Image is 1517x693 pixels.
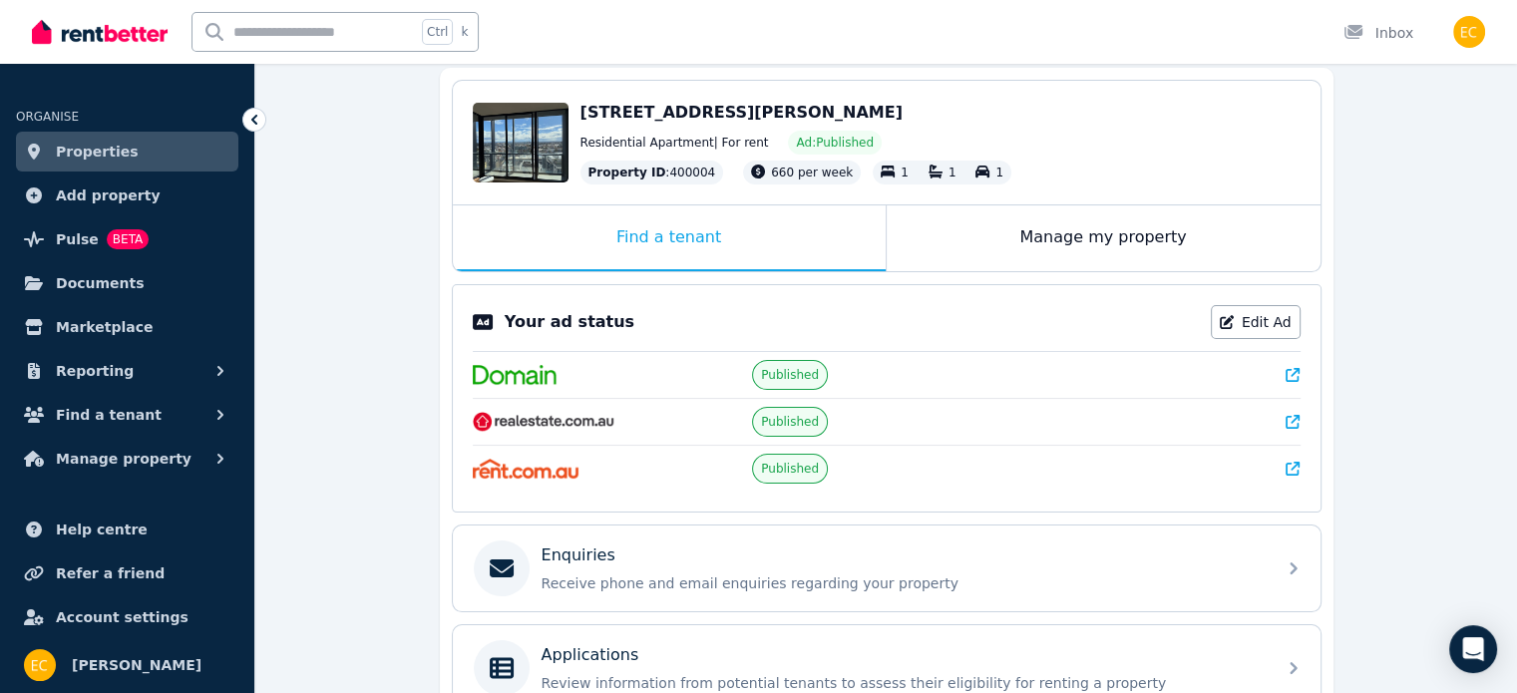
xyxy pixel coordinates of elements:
span: Residential Apartment | For rent [580,135,769,151]
a: PulseBETA [16,219,238,259]
img: Rent.com.au [473,459,579,479]
span: 1 [948,166,956,179]
span: Published [761,367,819,383]
img: Eva Chang [1453,16,1485,48]
img: RentBetter [32,17,168,47]
span: Pulse [56,227,99,251]
a: Add property [16,175,238,215]
div: Open Intercom Messenger [1449,625,1497,673]
a: Refer a friend [16,553,238,593]
a: EnquiriesReceive phone and email enquiries regarding your property [453,525,1321,611]
span: 1 [995,166,1003,179]
span: Refer a friend [56,561,165,585]
span: Ctrl [422,19,453,45]
span: Marketplace [56,315,153,339]
p: Your ad status [505,310,634,334]
span: Property ID [588,165,666,180]
span: Help centre [56,518,148,541]
img: RealEstate.com.au [473,412,615,432]
img: Domain.com.au [473,365,557,385]
a: Help centre [16,510,238,549]
button: Find a tenant [16,395,238,435]
div: Find a tenant [453,205,886,271]
a: Documents [16,263,238,303]
span: Published [761,414,819,430]
span: BETA [107,229,149,249]
button: Reporting [16,351,238,391]
span: Manage property [56,447,191,471]
span: Ad: Published [796,135,873,151]
p: Applications [542,643,639,667]
a: Properties [16,132,238,172]
span: Add property [56,183,161,207]
img: Eva Chang [24,649,56,681]
div: Inbox [1343,23,1413,43]
span: [STREET_ADDRESS][PERSON_NAME] [580,103,903,122]
span: Published [761,461,819,477]
span: Properties [56,140,139,164]
a: Account settings [16,597,238,637]
p: Receive phone and email enquiries regarding your property [542,573,1264,593]
span: [PERSON_NAME] [72,653,201,677]
span: k [461,24,468,40]
a: Edit Ad [1211,305,1301,339]
span: Account settings [56,605,189,629]
div: Manage my property [887,205,1321,271]
p: Review information from potential tenants to assess their eligibility for renting a property [542,673,1264,693]
span: Find a tenant [56,403,162,427]
span: Documents [56,271,145,295]
span: Reporting [56,359,134,383]
span: 1 [901,166,909,179]
div: : 400004 [580,161,724,184]
span: ORGANISE [16,110,79,124]
a: Marketplace [16,307,238,347]
button: Manage property [16,439,238,479]
p: Enquiries [542,543,615,567]
span: 660 per week [771,166,853,179]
